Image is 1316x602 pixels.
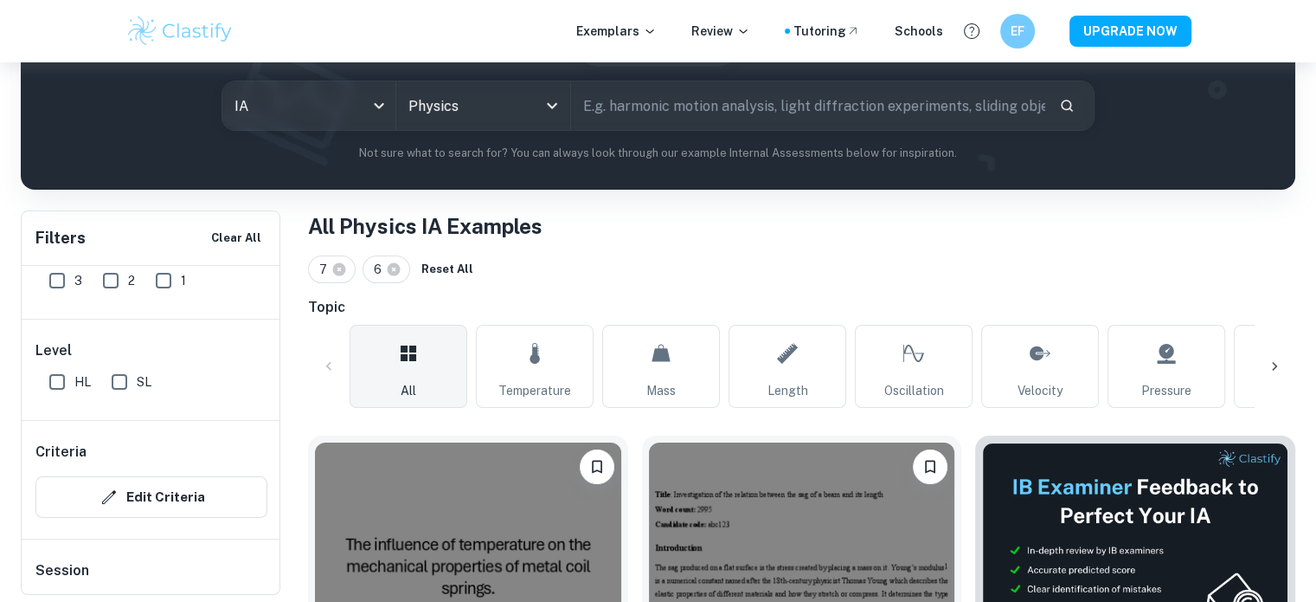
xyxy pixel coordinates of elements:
button: EF [1000,14,1035,49]
p: Exemplars [576,22,657,41]
button: Open [540,94,564,118]
button: Help and Feedback [957,16,986,46]
h6: Criteria [35,442,87,463]
div: IA [222,81,395,130]
span: Length [767,381,808,400]
button: Clear All [207,225,266,251]
span: SL [137,372,151,392]
div: 7 [308,256,356,283]
span: HL [74,372,91,392]
span: Temperature [498,381,571,400]
span: 1 [181,271,186,290]
button: Edit Criteria [35,476,267,518]
h6: Level [35,340,267,361]
h6: Topic [308,297,1295,318]
div: 6 [363,256,410,283]
button: Reset All [417,256,478,282]
span: 2 [128,271,135,290]
p: Review [691,22,750,41]
span: 7 [319,260,335,279]
a: Schools [895,22,943,41]
span: Velocity [1017,381,1062,400]
span: 6 [374,260,389,279]
a: Tutoring [793,22,860,41]
h1: All Physics IA Examples [308,210,1295,242]
p: Not sure what to search for? You can always look through our example Internal Assessments below f... [35,145,1281,162]
button: Bookmark [913,450,947,484]
span: Mass [646,381,676,400]
h6: EF [1007,22,1027,41]
input: E.g. harmonic motion analysis, light diffraction experiments, sliding objects down a ramp... [571,81,1045,130]
h6: Session [35,560,267,595]
button: Bookmark [580,450,614,484]
span: 3 [74,271,82,290]
span: All [401,381,416,400]
img: Clastify logo [125,14,235,49]
button: Search [1052,91,1082,120]
button: UPGRADE NOW [1069,16,1191,47]
h6: Filters [35,226,86,250]
span: Pressure [1141,381,1191,400]
span: Oscillation [884,381,944,400]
